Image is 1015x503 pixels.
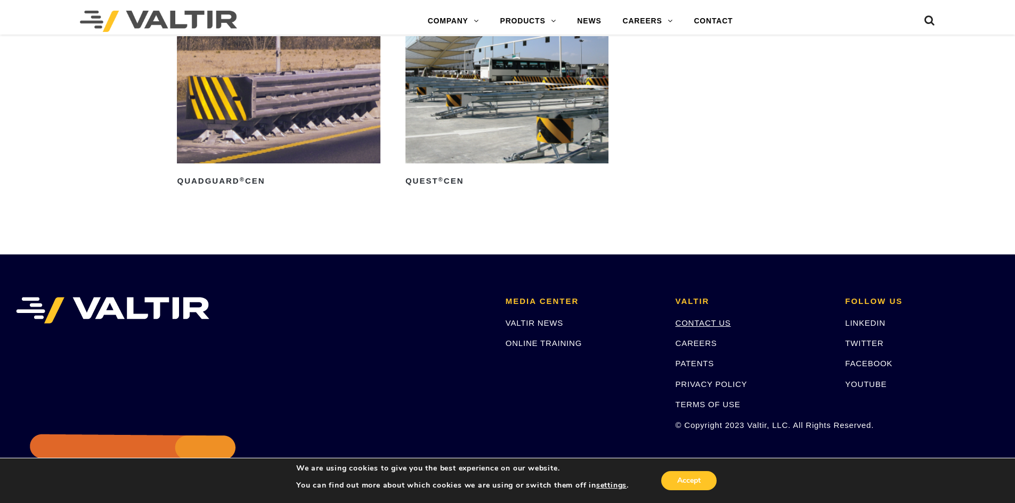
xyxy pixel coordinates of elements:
a: CAREERS [612,11,684,32]
a: VALTIR NEWS [506,318,563,327]
a: FACEBOOK [845,359,892,368]
a: PRODUCTS [490,11,567,32]
p: © Copyright 2023 Valtir, LLC. All Rights Reserved. [676,419,830,431]
a: ONLINE TRAINING [506,339,582,348]
h2: VALTIR [676,297,830,306]
sup: ® [240,176,245,183]
a: QUEST®CEN [405,36,608,189]
h2: MEDIA CENTER [506,297,660,306]
p: You can find out more about which cookies we are using or switch them off in . [296,481,629,490]
a: CONTACT US [676,318,731,327]
h2: QuadGuard CEN [177,173,380,190]
a: CONTACT [683,11,743,32]
img: VALTIR [16,297,209,324]
a: QuadGuard®CEN [177,36,380,189]
img: Valtir [80,11,237,32]
a: LINKEDIN [845,318,886,327]
a: PATENTS [676,359,714,368]
a: TWITTER [845,339,883,348]
a: CAREERS [676,339,717,348]
button: settings [596,481,627,490]
sup: ® [439,176,444,183]
button: Accept [661,471,717,490]
h2: QUEST CEN [405,173,608,190]
h2: FOLLOW US [845,297,999,306]
p: We are using cookies to give you the best experience on our website. [296,464,629,473]
a: COMPANY [417,11,490,32]
a: TERMS OF USE [676,400,741,409]
a: NEWS [566,11,612,32]
a: PRIVACY POLICY [676,380,748,389]
a: YOUTUBE [845,380,887,389]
